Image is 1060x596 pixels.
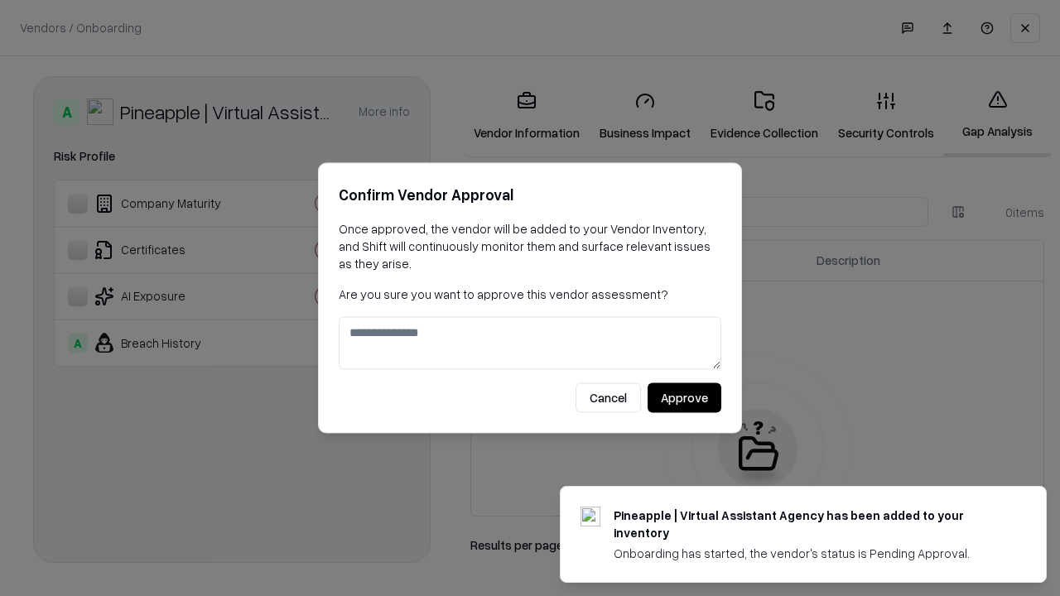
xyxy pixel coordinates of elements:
[614,507,1006,541] div: Pineapple | Virtual Assistant Agency has been added to your inventory
[648,383,721,413] button: Approve
[614,545,1006,562] div: Onboarding has started, the vendor's status is Pending Approval.
[581,507,600,526] img: trypineapple.com
[339,220,721,272] p: Once approved, the vendor will be added to your Vendor Inventory, and Shift will continuously mon...
[576,383,641,413] button: Cancel
[339,183,721,207] h2: Confirm Vendor Approval
[339,286,721,303] p: Are you sure you want to approve this vendor assessment?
